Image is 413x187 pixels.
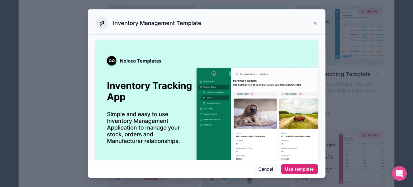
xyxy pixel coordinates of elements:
[254,164,277,174] button: Cancel
[285,166,314,172] div: Use template
[392,166,407,181] div: Open Intercom Messenger
[281,164,318,174] button: Use template
[113,19,201,27] h3: Inventory Management Template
